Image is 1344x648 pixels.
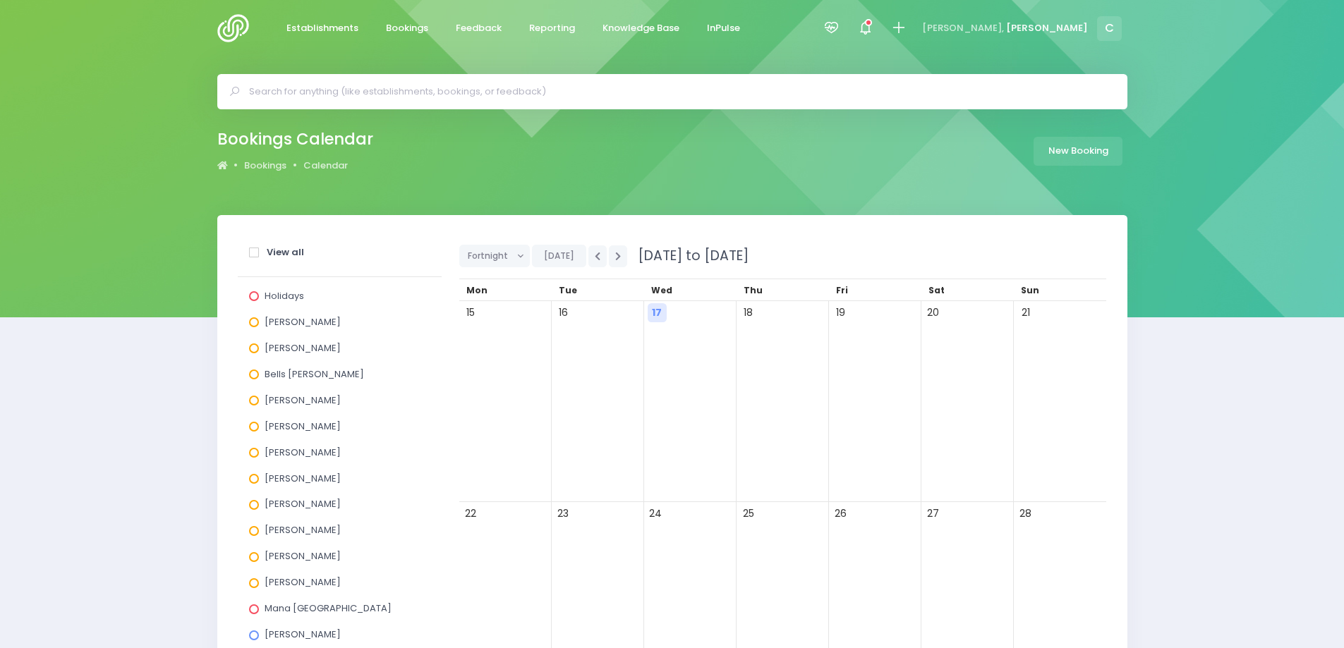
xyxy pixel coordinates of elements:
span: Sat [928,284,945,296]
span: [PERSON_NAME] [265,446,341,459]
span: [PERSON_NAME] [265,628,341,641]
span: [DATE] to [DATE] [629,246,749,265]
a: Reporting [518,15,587,42]
span: 24 [646,504,665,523]
span: [PERSON_NAME] [265,472,341,485]
span: 28 [1016,504,1035,523]
span: 20 [924,303,943,322]
span: 15 [461,303,480,322]
span: [PERSON_NAME] [265,341,341,355]
span: [PERSON_NAME], [922,21,1004,35]
span: 23 [554,504,573,523]
span: [PERSON_NAME] [265,575,341,589]
span: [PERSON_NAME] [265,549,341,563]
span: [PERSON_NAME] [1006,21,1088,35]
span: 21 [1016,303,1035,322]
h2: Bookings Calendar [217,130,373,149]
strong: View all [267,245,304,259]
span: 26 [831,504,850,523]
a: Bookings [244,159,286,173]
span: Knowledge Base [603,21,679,35]
span: C [1097,16,1122,41]
span: InPulse [707,21,740,35]
span: Fortnight [468,245,511,267]
span: Bells [PERSON_NAME] [265,367,364,381]
span: Holidays [265,289,304,302]
span: Bookings [386,21,428,35]
span: Mon [466,284,488,296]
a: Establishments [275,15,370,42]
span: 16 [554,303,573,322]
button: Fortnight [459,245,531,267]
a: Feedback [444,15,514,42]
span: 18 [739,303,758,322]
span: Thu [744,284,763,296]
span: 25 [739,504,758,523]
a: Knowledge Base [591,15,691,42]
span: [PERSON_NAME] [265,523,341,537]
span: Feedback [456,21,502,35]
span: [PERSON_NAME] [265,497,341,511]
input: Search for anything (like establishments, bookings, or feedback) [249,81,1108,102]
a: New Booking [1034,137,1122,166]
span: Mana [GEOGRAPHIC_DATA] [265,601,392,615]
span: 17 [648,303,667,322]
img: Logo [217,14,258,42]
span: 22 [461,504,480,523]
span: Tue [559,284,577,296]
span: 19 [831,303,850,322]
button: [DATE] [532,245,586,267]
span: [PERSON_NAME] [265,393,341,407]
a: Bookings [375,15,440,42]
span: Reporting [529,21,575,35]
span: 27 [924,504,943,523]
span: [PERSON_NAME] [265,315,341,329]
span: Fri [836,284,848,296]
span: Sun [1021,284,1039,296]
a: Calendar [303,159,348,173]
span: [PERSON_NAME] [265,420,341,433]
span: Establishments [286,21,358,35]
span: Wed [651,284,672,296]
a: InPulse [696,15,752,42]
